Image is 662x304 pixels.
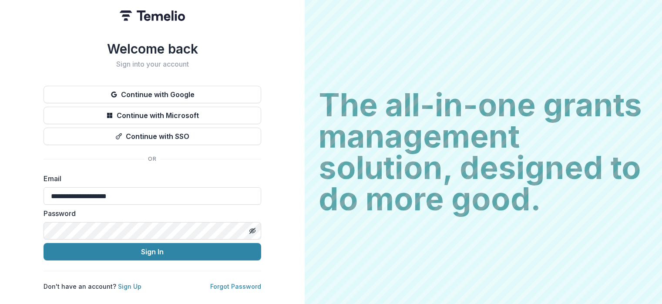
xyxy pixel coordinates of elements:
p: Don't have an account? [44,282,141,291]
h2: Sign into your account [44,60,261,68]
h1: Welcome back [44,41,261,57]
button: Continue with Google [44,86,261,103]
button: Continue with Microsoft [44,107,261,124]
button: Toggle password visibility [245,224,259,238]
img: Temelio [120,10,185,21]
a: Sign Up [118,283,141,290]
label: Password [44,208,256,219]
button: Continue with SSO [44,128,261,145]
button: Sign In [44,243,261,260]
a: Forgot Password [210,283,261,290]
label: Email [44,173,256,184]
